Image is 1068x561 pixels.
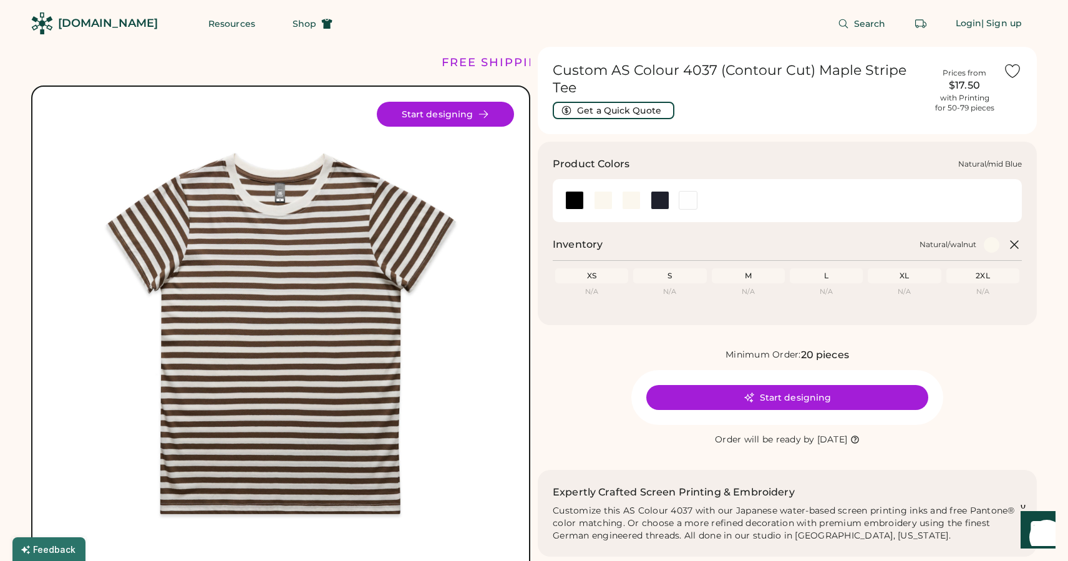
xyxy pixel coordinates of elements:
[958,159,1022,169] div: Natural/mid Blue
[31,12,53,34] img: Rendered Logo - Screens
[714,271,782,281] div: M
[553,157,629,172] h3: Product Colors
[823,11,901,36] button: Search
[920,240,976,250] div: Natural/walnut
[58,16,158,31] div: [DOMAIN_NAME]
[553,237,603,252] h2: Inventory
[553,505,1022,542] div: Customize this AS Colour 4037 with our Japanese water-based screen printing inks and free Pantone...
[956,17,982,30] div: Login
[792,271,860,281] div: L
[949,288,1017,295] div: N/A
[1009,505,1062,559] iframe: Front Chat
[714,288,782,295] div: N/A
[933,78,996,93] div: $17.50
[442,54,549,71] div: FREE SHIPPING
[870,288,938,295] div: N/A
[817,434,848,446] div: [DATE]
[726,349,801,361] div: Minimum Order:
[636,271,704,281] div: S
[293,19,316,28] span: Shop
[278,11,347,36] button: Shop
[935,93,994,113] div: with Printing for 50-79 pieces
[553,485,795,500] h2: Expertly Crafted Screen Printing & Embroidery
[636,288,704,295] div: N/A
[646,385,928,410] button: Start designing
[943,68,986,78] div: Prices from
[854,19,886,28] span: Search
[558,288,626,295] div: N/A
[553,62,926,97] h1: Custom AS Colour 4037 (Contour Cut) Maple Stripe Tee
[870,271,938,281] div: XL
[377,102,514,127] button: Start designing
[553,102,674,119] button: Get a Quick Quote
[792,288,860,295] div: N/A
[558,271,626,281] div: XS
[908,11,933,36] button: Retrieve an order
[193,11,270,36] button: Resources
[981,17,1022,30] div: | Sign up
[949,271,1017,281] div: 2XL
[801,348,849,363] div: 20 pieces
[715,434,815,446] div: Order will be ready by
